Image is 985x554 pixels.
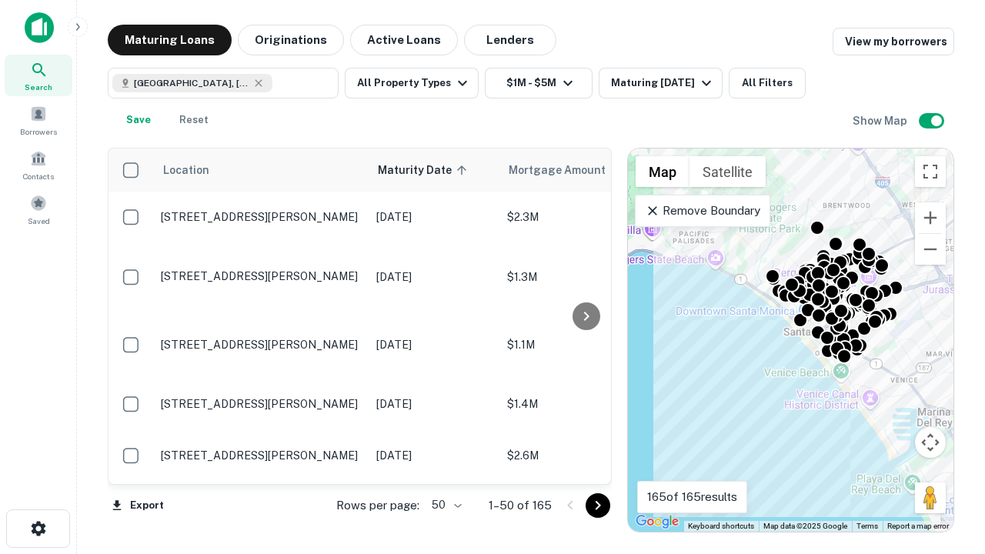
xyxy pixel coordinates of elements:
div: 50 [426,494,464,516]
span: Borrowers [20,125,57,138]
th: Location [153,149,369,192]
p: $1.1M [507,336,661,353]
p: [DATE] [376,336,492,353]
p: [DATE] [376,269,492,285]
button: Map camera controls [915,427,946,458]
p: [DATE] [376,209,492,225]
button: Show street map [636,156,689,187]
div: 0 0 [628,149,953,532]
p: [STREET_ADDRESS][PERSON_NAME] [161,449,361,462]
button: Originations [238,25,344,55]
button: All Property Types [345,68,479,98]
p: $2.6M [507,447,661,464]
p: [DATE] [376,447,492,464]
th: Mortgage Amount [499,149,669,192]
div: Maturing [DATE] [611,74,716,92]
a: Search [5,55,72,96]
p: $2.3M [507,209,661,225]
img: Google [632,512,683,532]
span: Contacts [23,170,54,182]
p: $1.3M [507,269,661,285]
button: Show satellite imagery [689,156,766,187]
p: [DATE] [376,395,492,412]
p: 1–50 of 165 [489,496,552,515]
span: Location [162,161,209,179]
th: Maturity Date [369,149,499,192]
button: $1M - $5M [485,68,593,98]
a: Open this area in Google Maps (opens a new window) [632,512,683,532]
p: [STREET_ADDRESS][PERSON_NAME] [161,269,361,283]
button: Go to next page [586,493,610,518]
p: Remove Boundary [645,202,760,220]
button: Zoom out [915,234,946,265]
p: 165 of 165 results [647,488,737,506]
a: Contacts [5,144,72,185]
a: Report a map error [887,522,949,530]
span: [GEOGRAPHIC_DATA], [GEOGRAPHIC_DATA], [GEOGRAPHIC_DATA] [134,76,249,90]
p: [STREET_ADDRESS][PERSON_NAME] [161,210,361,224]
button: Zoom in [915,202,946,233]
a: View my borrowers [833,28,954,55]
p: Rows per page: [336,496,419,515]
a: Saved [5,189,72,230]
span: Maturity Date [378,161,472,179]
h6: Show Map [853,112,910,129]
button: All Filters [729,68,806,98]
p: [STREET_ADDRESS][PERSON_NAME] [161,338,361,352]
a: Borrowers [5,99,72,141]
button: Reset [169,105,219,135]
p: [STREET_ADDRESS][PERSON_NAME] [161,397,361,411]
iframe: Chat Widget [908,431,985,505]
button: Keyboard shortcuts [688,521,754,532]
button: Maturing [DATE] [599,68,723,98]
span: Map data ©2025 Google [763,522,847,530]
a: Terms [856,522,878,530]
p: $1.4M [507,395,661,412]
button: Export [108,494,168,517]
img: capitalize-icon.png [25,12,54,43]
span: Mortgage Amount [509,161,626,179]
span: Saved [28,215,50,227]
button: Toggle fullscreen view [915,156,946,187]
button: Lenders [464,25,556,55]
button: Maturing Loans [108,25,232,55]
button: Save your search to get updates of matches that match your search criteria. [114,105,163,135]
span: Search [25,81,52,93]
button: Active Loans [350,25,458,55]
